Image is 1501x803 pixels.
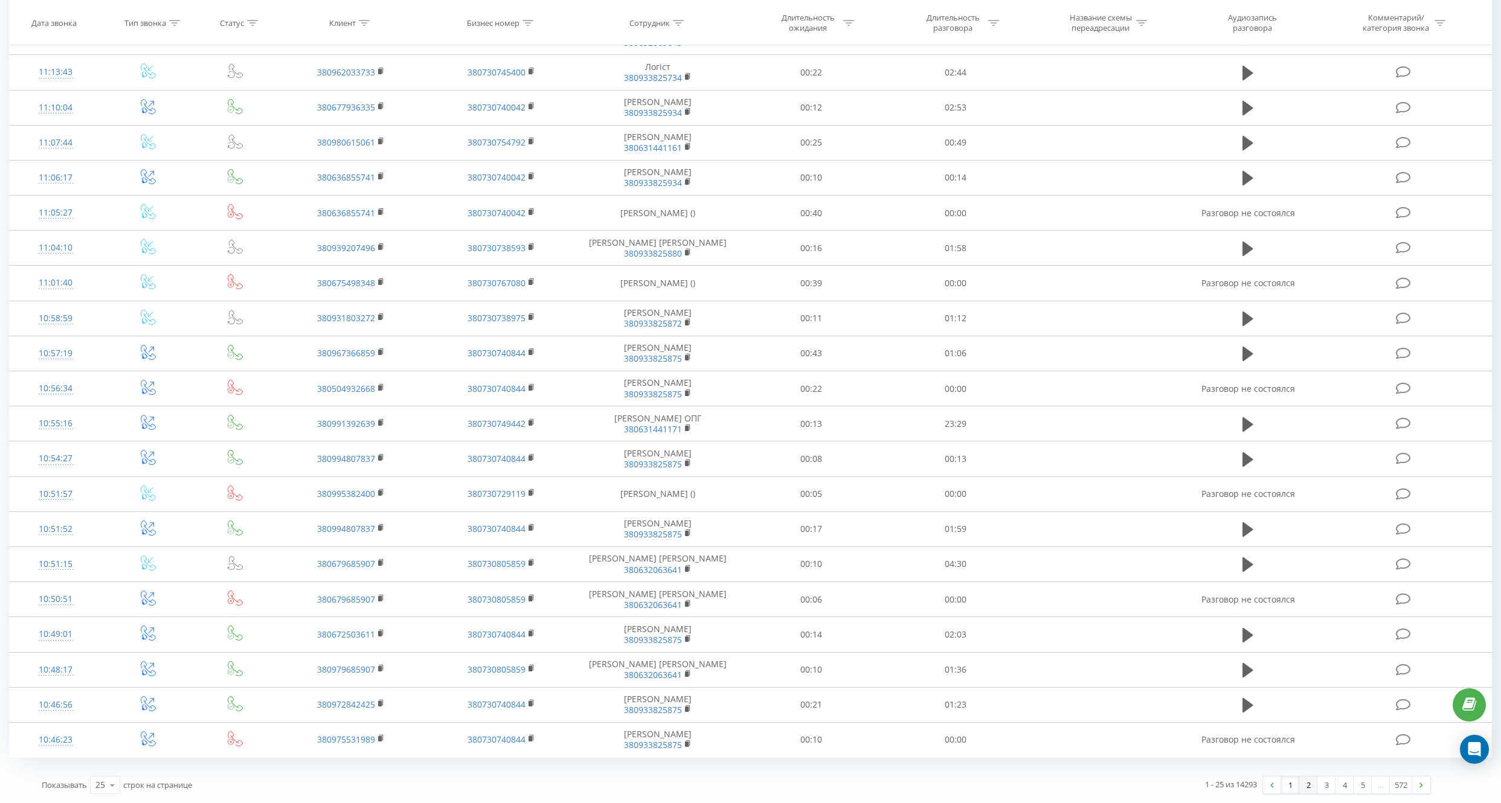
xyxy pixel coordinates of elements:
[739,722,884,757] td: 00:10
[624,634,682,645] a: 380933825875
[468,664,526,675] a: 380730805859
[577,160,739,195] td: [PERSON_NAME]
[317,66,375,78] a: 380962033733
[577,511,739,546] td: [PERSON_NAME]
[577,441,739,476] td: [PERSON_NAME]
[739,582,884,617] td: 00:06
[22,60,90,84] div: 11:13:43
[468,312,526,324] a: 380730738975
[577,476,739,511] td: [PERSON_NAME] ()
[884,160,1029,195] td: 00:14
[739,55,884,90] td: 00:22
[468,277,526,289] a: 380730767080
[317,136,375,148] a: 380980615061
[629,18,670,28] div: Сотрудник
[624,458,682,470] a: 380933825875
[317,207,375,219] a: 380636855741
[329,18,356,28] div: Клиент
[317,101,375,113] a: 380677936335
[22,307,90,330] div: 10:58:59
[22,517,90,541] div: 10:51:52
[220,18,244,28] div: Статус
[317,383,375,394] a: 380504932668
[624,528,682,540] a: 380933825875
[22,236,90,260] div: 11:04:10
[1201,593,1295,605] span: Разговор не состоялся
[468,418,526,429] a: 380730749442
[884,582,1029,617] td: 00:00
[317,558,375,569] a: 380679685907
[884,336,1029,371] td: 01:06
[468,207,526,219] a: 380730740042
[317,699,375,710] a: 380972842425
[624,142,682,153] a: 380631441161
[468,101,526,113] a: 380730740042
[884,617,1029,652] td: 02:03
[1201,488,1295,499] span: Разговор не состоялся
[884,406,1029,441] td: 23:29
[1201,734,1295,745] span: Разговор не состоялся
[31,18,77,28] div: Дата звонка
[624,37,682,48] a: 380632063645
[468,593,526,605] a: 380730805859
[577,266,739,301] td: [PERSON_NAME] ()
[1361,13,1432,33] div: Комментарий/категория звонка
[467,18,519,28] div: Бизнес номер
[577,336,739,371] td: [PERSON_NAME]
[884,476,1029,511] td: 00:00
[577,371,739,406] td: [PERSON_NAME]
[1069,13,1133,33] div: Название схемы переадресации
[468,383,526,394] a: 380730740844
[22,201,90,225] div: 11:05:27
[468,734,526,745] a: 380730740844
[1281,776,1299,793] a: 1
[884,511,1029,546] td: 01:59
[739,441,884,476] td: 00:08
[468,488,526,499] a: 380730729119
[739,231,884,266] td: 00:16
[739,617,884,652] td: 00:14
[577,196,739,231] td: [PERSON_NAME] ()
[22,482,90,506] div: 10:51:57
[577,90,739,125] td: [PERSON_NAME]
[468,523,526,534] a: 380730740844
[1205,778,1257,790] div: 1 - 25 из 14293
[624,704,682,715] a: 380933825875
[739,652,884,687] td: 00:10
[624,177,682,188] a: 380933825934
[22,342,90,365] div: 10:57:19
[739,301,884,336] td: 00:11
[884,55,1029,90] td: 02:44
[577,617,739,652] td: [PERSON_NAME]
[317,734,375,745] a: 380975531989
[468,171,526,183] a: 380730740042
[22,447,90,470] div: 10:54:27
[1213,13,1291,33] div: Аудиозапись разговора
[468,242,526,254] a: 380730738593
[884,722,1029,757] td: 00:00
[22,131,90,155] div: 11:07:44
[577,582,739,617] td: [PERSON_NAME] [PERSON_NAME]
[1460,735,1489,764] div: Open Intercom Messenger
[317,593,375,605] a: 380679685907
[1390,776,1412,793] a: 572
[739,160,884,195] td: 00:10
[1201,277,1295,289] span: Разговор не состоялся
[22,658,90,682] div: 10:48:17
[22,271,90,295] div: 11:01:40
[317,488,375,499] a: 380995382400
[317,664,375,675] a: 380979685907
[624,72,682,83] a: 380933825734
[739,336,884,371] td: 00:43
[577,687,739,722] td: [PERSON_NAME]
[921,13,985,33] div: Длительность разговора
[884,231,1029,266] td: 01:58
[884,266,1029,301] td: 00:00
[22,412,90,435] div: 10:55:16
[22,377,90,400] div: 10:56:34
[468,136,526,148] a: 380730754792
[123,779,192,790] span: строк на странице
[776,13,840,33] div: Длительность ожидания
[22,587,90,611] div: 10:50:51
[317,242,375,254] a: 380939207496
